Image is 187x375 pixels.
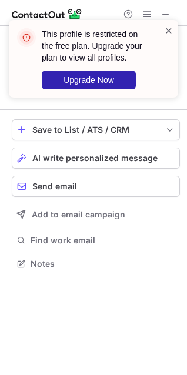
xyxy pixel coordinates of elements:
[31,259,175,269] span: Notes
[12,7,82,21] img: ContactOut v5.3.10
[12,256,180,272] button: Notes
[12,119,180,140] button: save-profile-one-click
[64,75,114,85] span: Upgrade Now
[12,232,180,249] button: Find work email
[32,125,159,135] div: Save to List / ATS / CRM
[32,182,77,191] span: Send email
[31,235,175,246] span: Find work email
[12,176,180,197] button: Send email
[42,28,150,63] header: This profile is restricted on the free plan. Upgrade your plan to view all profiles.
[12,148,180,169] button: AI write personalized message
[12,204,180,225] button: Add to email campaign
[32,210,125,219] span: Add to email campaign
[42,71,136,89] button: Upgrade Now
[17,28,36,47] img: error
[32,153,158,163] span: AI write personalized message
